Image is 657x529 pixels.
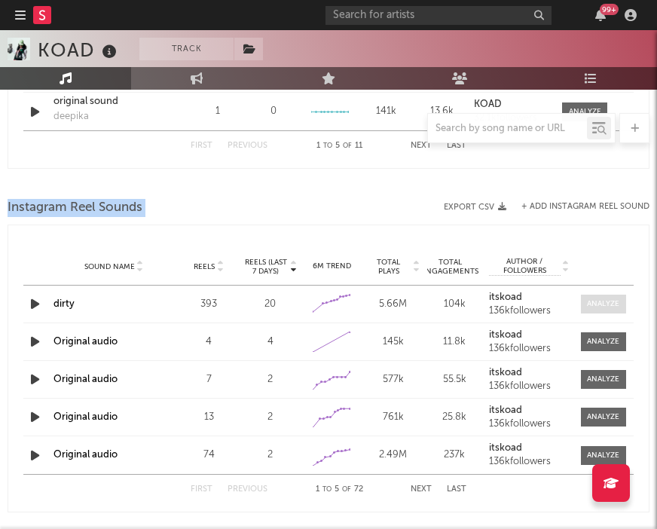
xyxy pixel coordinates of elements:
a: itskoad [489,330,570,341]
div: 5.66M [366,297,420,312]
input: Search by song name or URL [428,123,587,135]
a: dirty [53,299,75,309]
span: Total Plays [366,258,411,276]
div: 2 [243,448,297,463]
div: 1 5 72 [298,481,380,499]
div: 136k followers [489,381,570,392]
button: + Add Instagram Reel Sound [521,203,649,211]
div: + Add Instagram Reel Sound [506,203,649,211]
div: 11.8k [427,335,481,350]
strong: itskoad [489,330,522,340]
span: to [322,486,332,493]
div: 141k [362,104,411,119]
a: original sound [53,94,163,109]
div: 136k followers [489,419,570,430]
div: 6M Trend [305,261,359,272]
div: 761k [366,410,420,425]
span: of [342,486,351,493]
button: Export CSV [444,203,506,212]
span: Total Engagements [421,258,478,276]
button: Previous [228,485,267,494]
div: deepika [53,109,89,124]
button: Next [411,142,432,150]
button: Last [447,142,466,150]
span: to [323,142,332,149]
a: Original audio [53,337,118,347]
strong: KOAD [474,99,502,109]
div: 4 [243,335,297,350]
button: Next [411,485,432,494]
button: Track [139,38,234,60]
strong: itskoad [489,368,522,378]
strong: itskoad [489,443,522,453]
div: 237k [427,448,481,463]
a: itskoad [489,443,570,454]
a: KOAD [474,99,547,110]
span: of [343,142,352,149]
button: Previous [228,142,267,150]
div: 2 [243,410,297,425]
span: Reels [194,262,215,271]
div: 0 [270,104,277,119]
div: 4 [182,335,236,350]
div: 136k followers [489,344,570,354]
div: 1 [193,104,242,119]
div: 577k [366,372,420,387]
div: 13.6k [418,104,467,119]
button: First [191,142,212,150]
div: KOAD [38,38,121,63]
button: 99+ [595,9,606,21]
span: Reels (last 7 days) [243,258,288,276]
div: 55.5k [427,372,481,387]
div: 2 [243,372,297,387]
div: 136k followers [489,306,570,316]
a: itskoad [489,368,570,378]
div: 136k followers [489,457,570,467]
div: 1 5 11 [298,137,380,155]
button: First [191,485,212,494]
span: Sound Name [84,262,135,271]
span: Author / Followers [489,257,561,276]
div: 393 [182,297,236,312]
div: 7 [182,372,236,387]
div: 99 + [600,4,619,15]
div: 2.49M [366,448,420,463]
a: Original audio [53,412,118,422]
a: Original audio [53,450,118,460]
span: Instagram Reel Sounds [8,199,142,217]
div: 20 [243,297,297,312]
a: itskoad [489,292,570,303]
button: Last [447,485,466,494]
a: itskoad [489,405,570,416]
div: 145k [366,335,420,350]
div: 74 [182,448,236,463]
strong: itskoad [489,292,522,302]
a: Original audio [53,375,118,384]
div: 104k [427,297,481,312]
input: Search for artists [325,6,552,25]
div: 13 [182,410,236,425]
strong: itskoad [489,405,522,415]
div: 25.8k [427,410,481,425]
